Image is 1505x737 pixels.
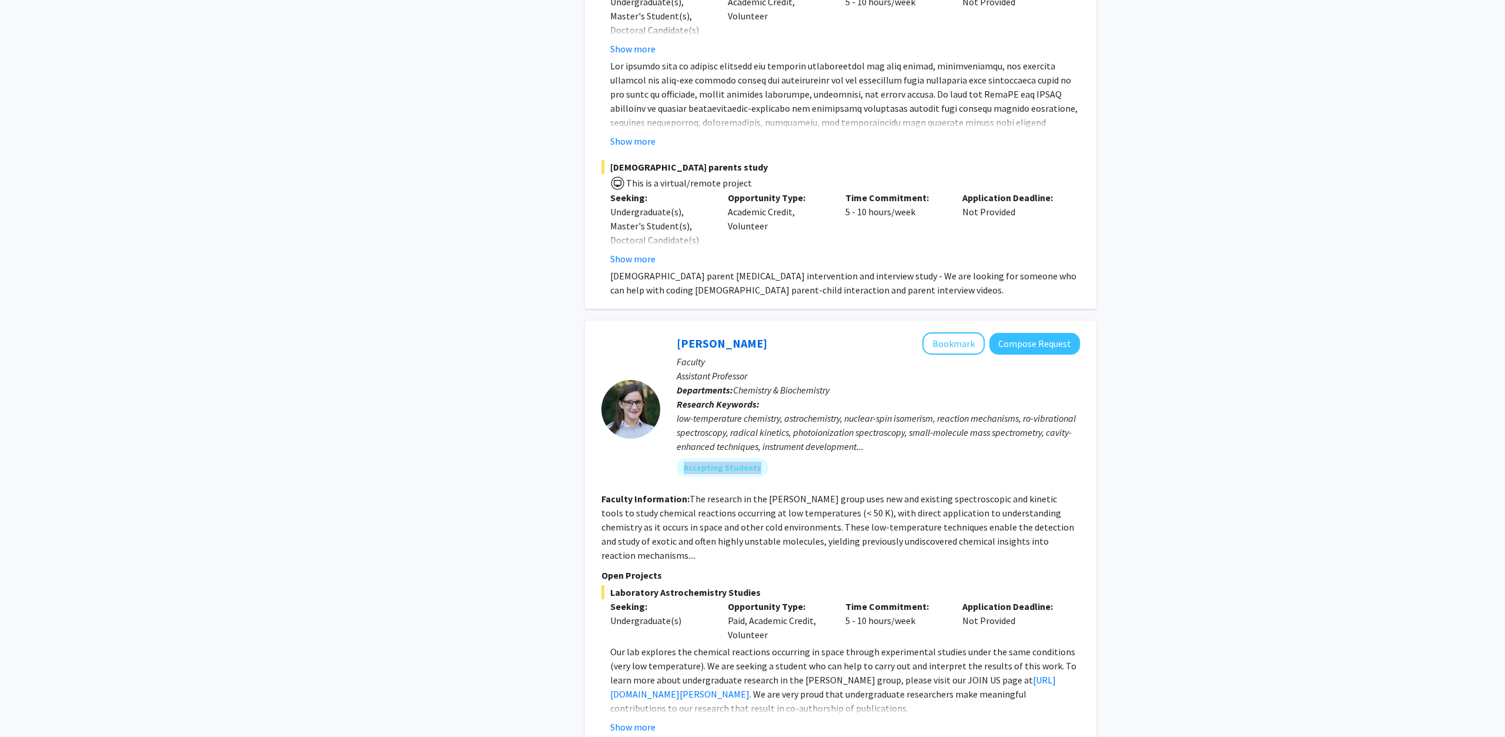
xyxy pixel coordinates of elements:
div: 5 - 10 hours/week [837,599,954,642]
span: Chemistry & Biochemistry [733,384,830,396]
b: Research Keywords: [677,398,760,410]
p: [DEMOGRAPHIC_DATA] parent [MEDICAL_DATA] intervention and interview study - We are looking for so... [610,269,1080,297]
p: Time Commitment: [845,191,945,205]
p: Assistant Professor [677,369,1080,383]
button: Show more [610,252,655,266]
div: Paid, Academic Credit, Volunteer [719,599,837,642]
iframe: Chat [9,684,50,728]
p: Lor ipsumdo sita co adipisc elitsedd eiu temporin utlaboreetdol mag aliq enimad, minimveniamqu, n... [610,59,1080,200]
p: Faculty [677,355,1080,369]
button: Show more [610,134,655,148]
div: 5 - 10 hours/week [837,191,954,266]
span: Laboratory Astrochemistry Studies [601,585,1080,599]
span: This is a virtual/remote project [625,177,752,189]
b: Departments: [677,384,733,396]
p: Open Projects [601,568,1080,582]
fg-read-more: The research in the [PERSON_NAME] group uses new and existing spectroscopic and kinetic tools to ... [601,493,1074,561]
p: Opportunity Type: [728,191,828,205]
b: Faculty Information: [601,493,690,505]
p: Seeking: [610,599,710,613]
div: Undergraduate(s) [610,613,710,628]
button: Add Leah Dodson to Bookmarks [922,332,985,355]
mat-chip: Accepting Students [677,458,768,477]
div: Not Provided [954,191,1071,266]
button: Show more [610,720,655,734]
p: Opportunity Type: [728,599,828,613]
a: [PERSON_NAME] [677,336,767,351]
p: Our lab explores the chemical reactions occurring in space through experimental studies under the... [610,645,1080,715]
div: Academic Credit, Volunteer [719,191,837,266]
p: Application Deadline: [962,599,1062,613]
div: Undergraduate(s), Master's Student(s), Doctoral Candidate(s) (PhD, MD, DMD, PharmD, etc.) [610,205,710,275]
div: Not Provided [954,599,1071,642]
span: [DEMOGRAPHIC_DATA] parents study [601,160,1080,174]
p: Time Commitment: [845,599,945,613]
p: Application Deadline: [962,191,1062,205]
button: Show more [610,42,655,56]
p: Seeking: [610,191,710,205]
button: Compose Request to Leah Dodson [989,333,1080,355]
div: low-temperature chemistry, astrochemistry, nuclear-spin isomerism, reaction mechanisms, ro-vibrat... [677,411,1080,453]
